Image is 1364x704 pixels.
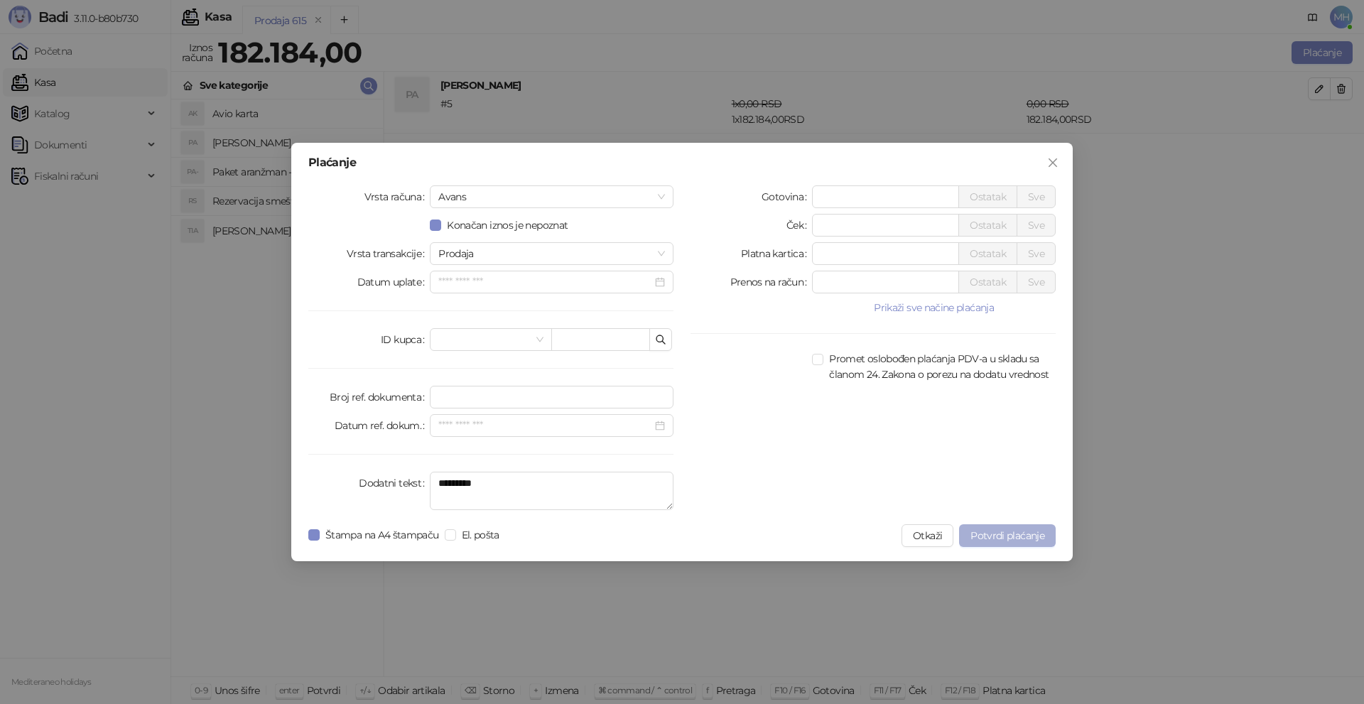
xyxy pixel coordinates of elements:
button: Close [1041,151,1064,174]
button: Ostatak [958,214,1017,237]
span: close [1047,157,1059,168]
label: Datum ref. dokum. [335,414,431,437]
label: Dodatni tekst [359,472,430,494]
label: Ček [786,214,812,237]
button: Sve [1017,185,1056,208]
span: Avans [438,186,665,207]
button: Sve [1017,242,1056,265]
input: Datum ref. dokum. [438,418,652,433]
button: Otkaži [902,524,953,547]
button: Sve [1017,271,1056,293]
label: ID kupca [381,328,430,351]
button: Ostatak [958,242,1017,265]
button: Sve [1017,214,1056,237]
span: Konačan iznos je nepoznat [441,217,573,233]
div: Plaćanje [308,157,1056,168]
label: Datum uplate [357,271,431,293]
span: El. pošta [456,527,505,543]
label: Vrsta transakcije [347,242,431,265]
label: Gotovina [762,185,812,208]
span: Zatvori [1041,157,1064,168]
span: Potvrdi plaćanje [970,529,1044,542]
label: Vrsta računa [364,185,431,208]
label: Platna kartica [741,242,812,265]
textarea: Dodatni tekst [430,472,673,510]
button: Potvrdi plaćanje [959,524,1056,547]
label: Prenos na račun [730,271,813,293]
input: Datum uplate [438,274,652,290]
button: Prikaži sve načine plaćanja [812,299,1056,316]
button: Ostatak [958,185,1017,208]
span: Prodaja [438,243,665,264]
input: Broj ref. dokumenta [430,386,673,408]
span: Štampa na A4 štampaču [320,527,445,543]
label: Broj ref. dokumenta [330,386,430,408]
button: Ostatak [958,271,1017,293]
span: Promet oslobođen plaćanja PDV-a u skladu sa članom 24. Zakona o porezu na dodatu vrednost [823,351,1056,382]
